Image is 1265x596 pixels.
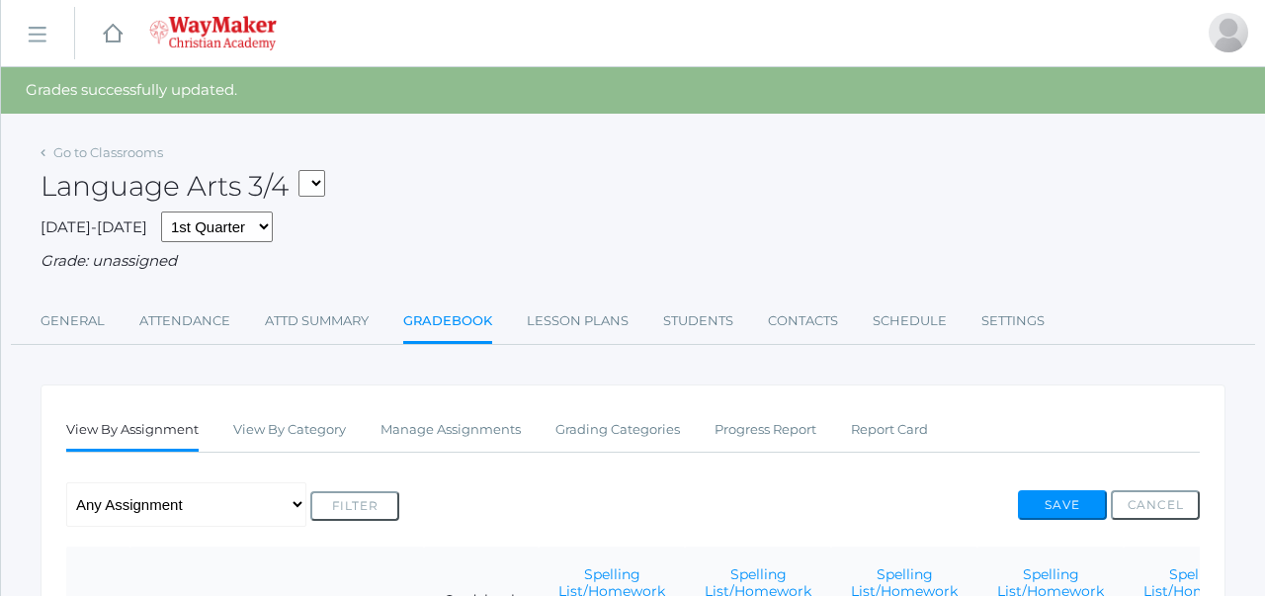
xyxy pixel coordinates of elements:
[403,301,492,344] a: Gradebook
[149,16,277,50] img: 4_waymaker-logo-stack-white.png
[53,144,163,160] a: Go to Classrooms
[851,410,928,450] a: Report Card
[1111,490,1200,520] button: Cancel
[41,217,147,236] span: [DATE]-[DATE]
[66,410,199,453] a: View By Assignment
[380,410,521,450] a: Manage Assignments
[41,250,1225,273] div: Grade: unassigned
[981,301,1045,341] a: Settings
[310,491,399,521] button: Filter
[41,301,105,341] a: General
[1,67,1265,114] div: Grades successfully updated.
[233,410,346,450] a: View By Category
[265,301,369,341] a: Attd Summary
[715,410,816,450] a: Progress Report
[768,301,838,341] a: Contacts
[139,301,230,341] a: Attendance
[1018,490,1107,520] button: Save
[663,301,733,341] a: Students
[41,171,325,202] h2: Language Arts 3/4
[527,301,629,341] a: Lesson Plans
[1209,13,1248,52] div: Joshua Bennett
[873,301,947,341] a: Schedule
[555,410,680,450] a: Grading Categories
